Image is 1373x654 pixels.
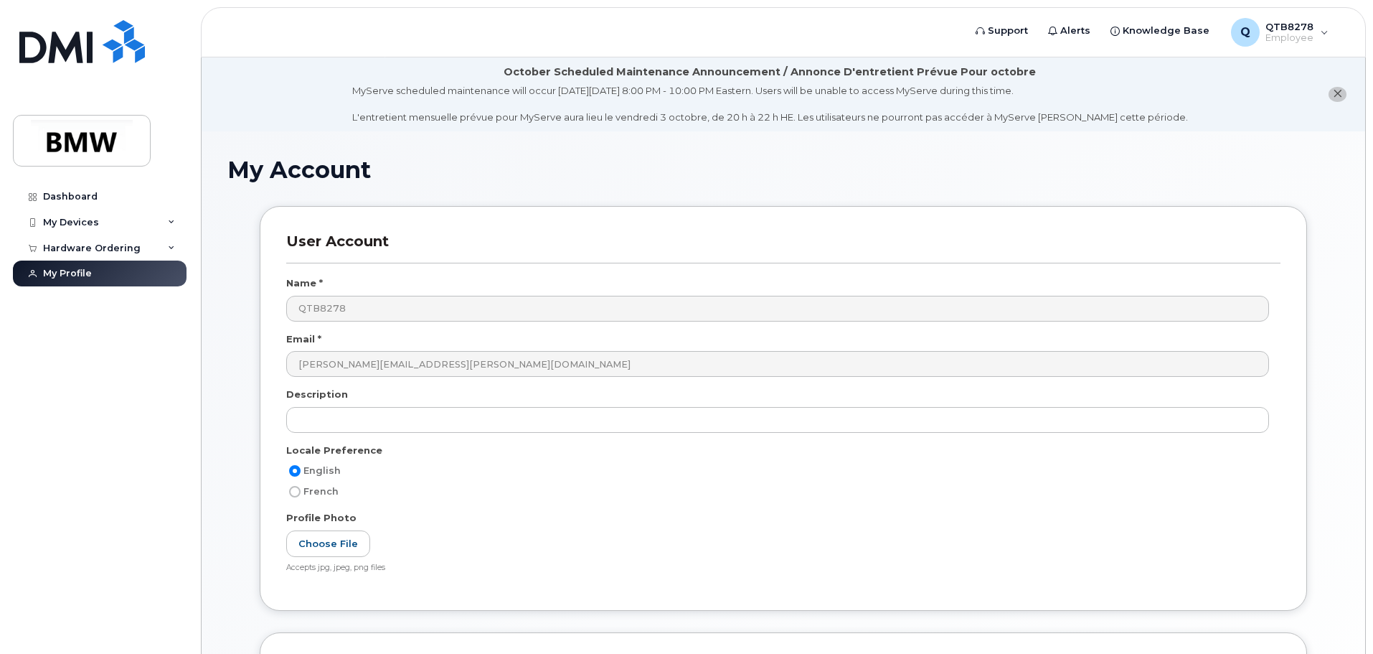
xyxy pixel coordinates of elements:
[504,65,1036,80] div: October Scheduled Maintenance Announcement / Annonce D'entretient Prévue Pour octobre
[286,276,323,290] label: Name *
[289,465,301,477] input: English
[227,157,1339,182] h1: My Account
[303,486,339,497] span: French
[1329,87,1346,102] button: close notification
[286,511,357,525] label: Profile Photo
[286,332,321,346] label: Email *
[286,388,348,401] label: Description
[289,486,301,497] input: French
[286,444,382,457] label: Locale Preference
[286,233,1280,263] h3: User Account
[352,84,1188,124] div: MyServe scheduled maintenance will occur [DATE][DATE] 8:00 PM - 10:00 PM Eastern. Users will be u...
[303,465,341,476] span: English
[286,531,370,557] label: Choose File
[286,563,1269,574] div: Accepts jpg, jpeg, png files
